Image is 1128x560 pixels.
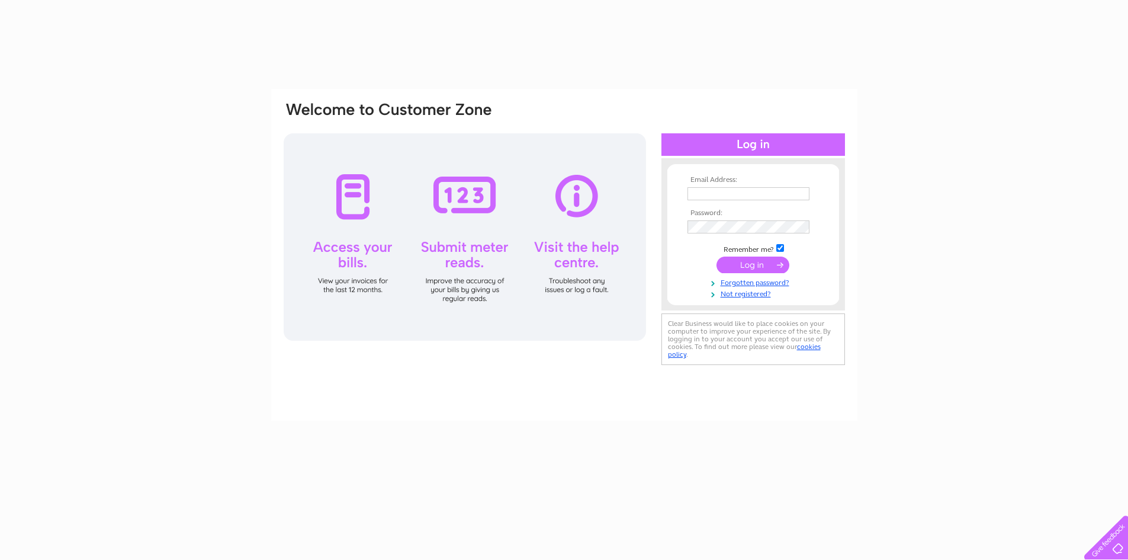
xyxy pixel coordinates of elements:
[687,276,822,287] a: Forgotten password?
[661,313,845,365] div: Clear Business would like to place cookies on your computer to improve your experience of the sit...
[716,257,789,273] input: Submit
[687,287,822,299] a: Not registered?
[684,242,822,254] td: Remember me?
[684,176,822,184] th: Email Address:
[668,343,821,359] a: cookies policy
[684,209,822,217] th: Password:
